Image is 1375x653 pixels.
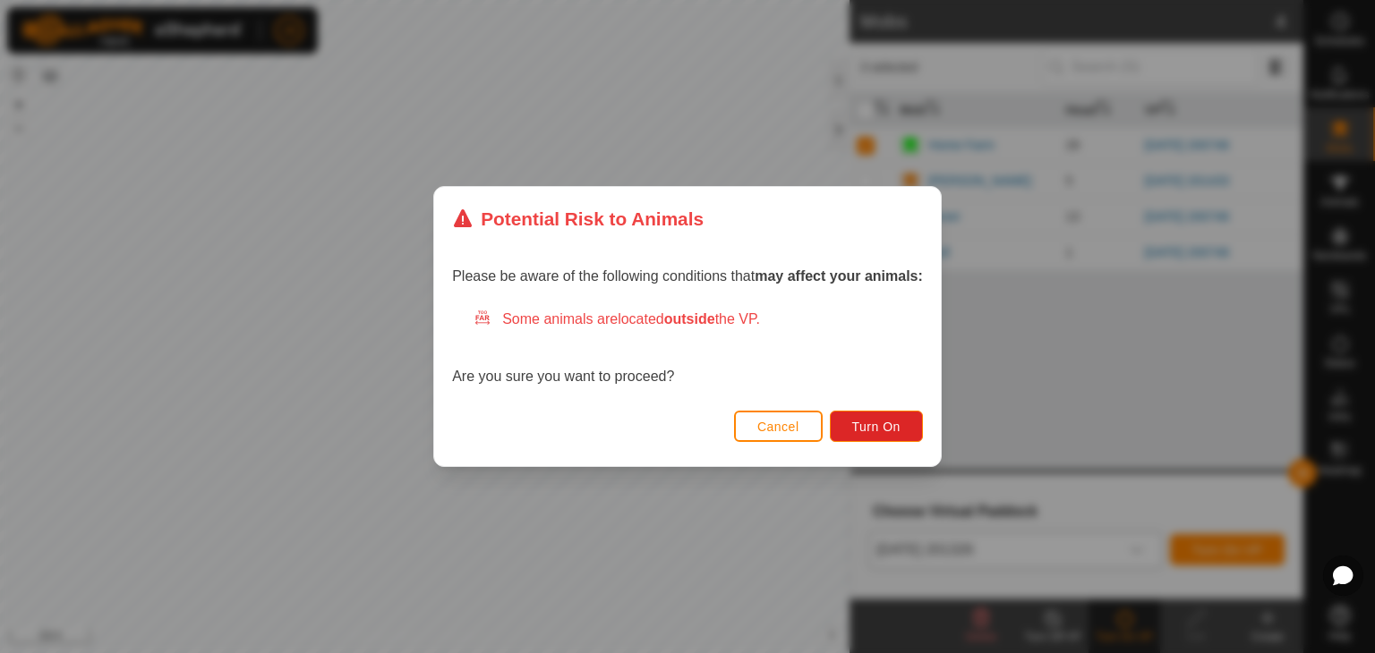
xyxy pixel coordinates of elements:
span: located the VP. [618,311,760,326]
span: Please be aware of the following conditions that [452,268,923,284]
button: Cancel [734,411,823,442]
div: Potential Risk to Animals [452,205,704,233]
div: Some animals are [474,309,923,330]
strong: outside [664,311,715,326]
button: Turn On [830,411,923,442]
div: Are you sure you want to proceed? [452,309,923,387]
strong: may affect your animals: [755,268,923,284]
span: Turn On [852,420,901,434]
span: Cancel [757,420,799,434]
